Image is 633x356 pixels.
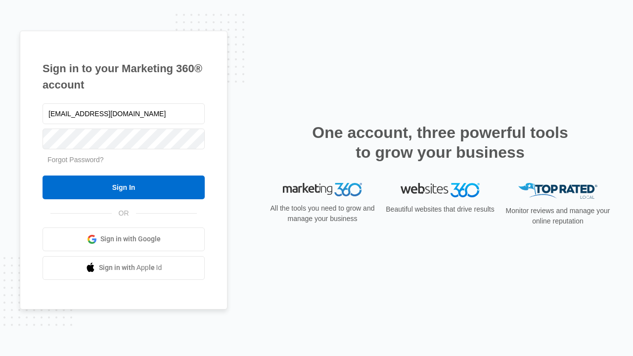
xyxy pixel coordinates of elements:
[43,176,205,199] input: Sign In
[43,227,205,251] a: Sign in with Google
[309,123,571,162] h2: One account, three powerful tools to grow your business
[502,206,613,226] p: Monitor reviews and manage your online reputation
[47,156,104,164] a: Forgot Password?
[100,234,161,244] span: Sign in with Google
[112,208,136,219] span: OR
[43,103,205,124] input: Email
[43,60,205,93] h1: Sign in to your Marketing 360® account
[401,183,480,197] img: Websites 360
[267,203,378,224] p: All the tools you need to grow and manage your business
[43,256,205,280] a: Sign in with Apple Id
[283,183,362,197] img: Marketing 360
[385,204,496,215] p: Beautiful websites that drive results
[99,263,162,273] span: Sign in with Apple Id
[518,183,597,199] img: Top Rated Local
